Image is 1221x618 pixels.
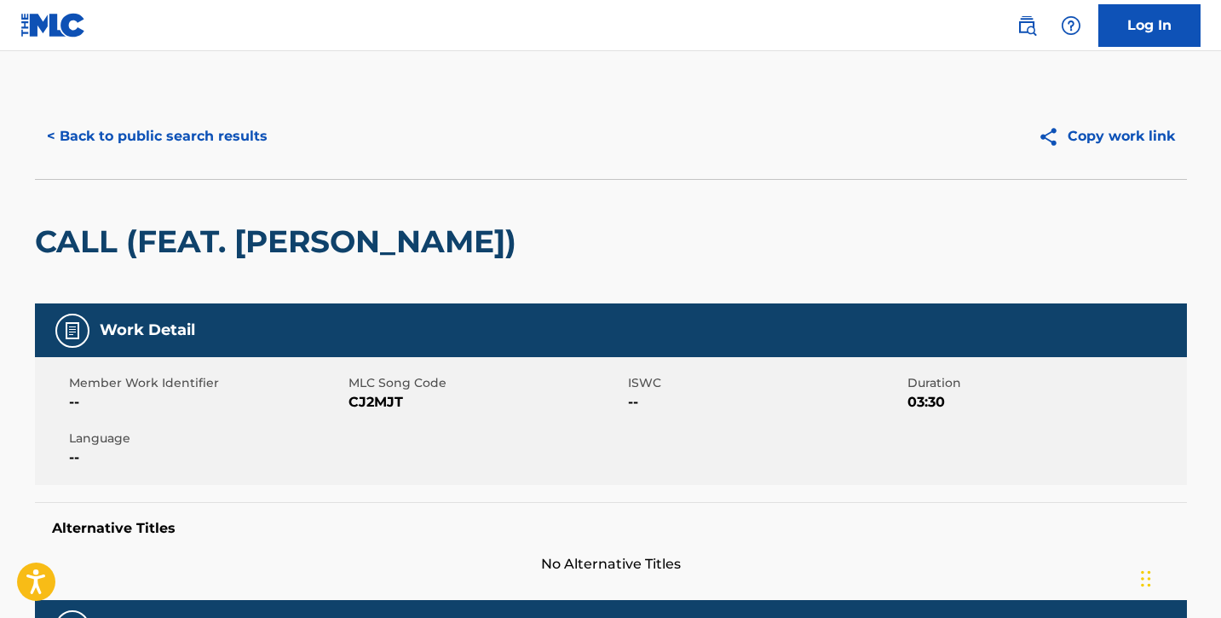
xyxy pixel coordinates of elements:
[1141,553,1151,604] div: Drag
[62,321,83,341] img: Work Detail
[1017,15,1037,36] img: search
[69,430,344,448] span: Language
[348,392,624,413] span: CJ2MJT
[100,321,195,340] h5: Work Detail
[1136,536,1221,618] iframe: Chat Widget
[907,392,1183,413] span: 03:30
[20,13,86,38] img: MLC Logo
[348,374,624,392] span: MLC Song Code
[1010,9,1044,43] a: Public Search
[1026,115,1187,158] button: Copy work link
[69,374,344,392] span: Member Work Identifier
[69,392,344,413] span: --
[1054,9,1088,43] div: Help
[69,448,344,468] span: --
[1098,4,1201,47] a: Log In
[35,554,1187,575] span: No Alternative Titles
[35,115,279,158] button: < Back to public search results
[1061,15,1081,36] img: help
[52,520,1170,537] h5: Alternative Titles
[35,222,525,261] h2: CALL (FEAT. [PERSON_NAME])
[907,374,1183,392] span: Duration
[1038,126,1068,147] img: Copy work link
[628,392,903,413] span: --
[628,374,903,392] span: ISWC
